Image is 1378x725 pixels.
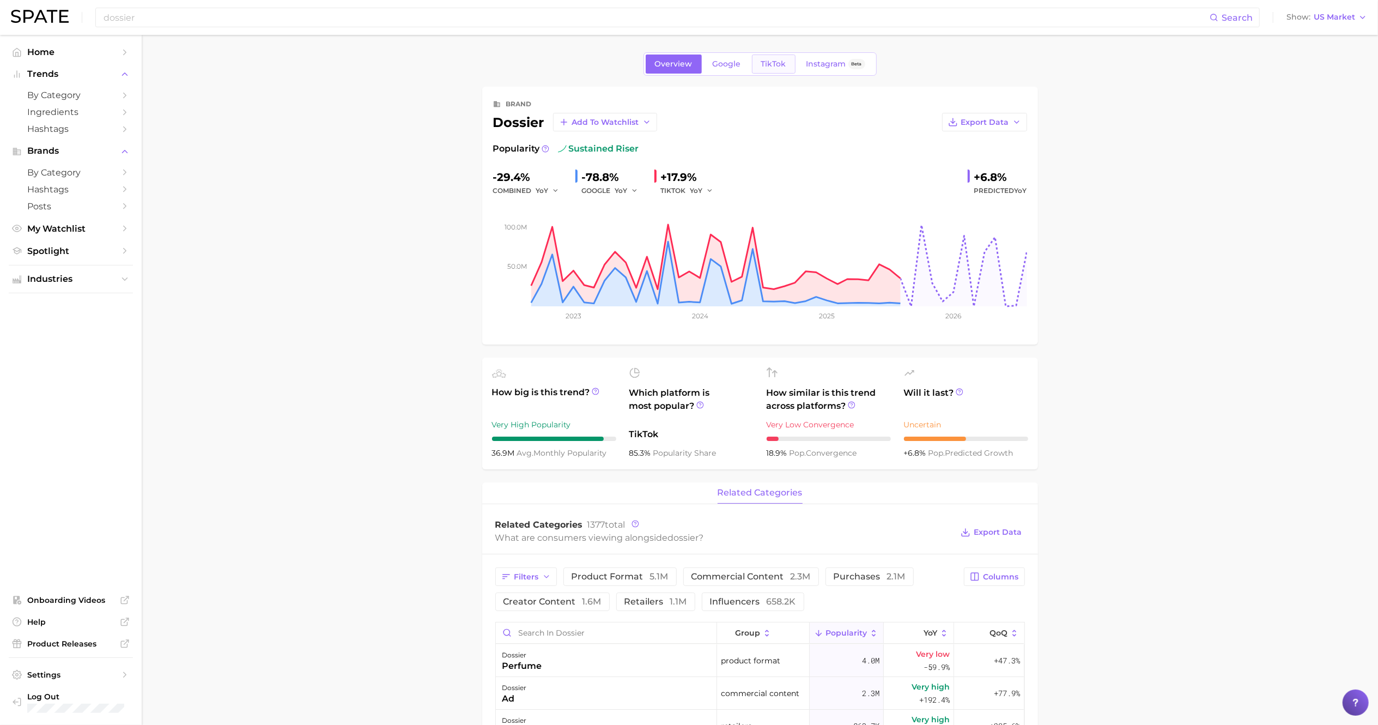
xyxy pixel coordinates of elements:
[650,571,669,582] span: 5.1m
[503,597,602,606] span: creator content
[904,418,1028,431] div: Uncertain
[1222,13,1253,23] span: Search
[916,648,950,661] span: Very low
[994,687,1020,700] span: +77.9%
[27,639,114,649] span: Product Releases
[862,654,879,667] span: 4.0m
[582,596,602,607] span: 1.6m
[493,142,540,155] span: Popularity
[668,533,699,543] span: dossier
[862,687,879,700] span: 2.3m
[502,692,527,705] div: ad
[27,670,114,680] span: Settings
[767,437,891,441] div: 1 / 10
[27,595,114,605] span: Onboarding Videos
[994,654,1020,667] span: +47.3%
[1286,14,1310,20] span: Show
[536,184,560,197] button: YoY
[517,448,534,458] abbr: average
[661,184,721,197] div: TIKTOK
[9,667,133,683] a: Settings
[9,87,133,104] a: by Category
[27,47,114,57] span: Home
[27,90,114,100] span: by Category
[587,519,605,530] span: 1377
[496,623,717,643] input: Search in dossier
[646,55,702,74] a: Overview
[558,144,567,153] img: sustained riser
[710,597,796,606] span: influencers
[767,386,891,413] span: How similar is this trend across platforms?
[819,312,835,320] tspan: 2025
[767,418,891,431] div: Very Low Convergence
[572,572,669,581] span: product format
[495,567,557,586] button: Filters
[690,184,714,197] button: YoY
[9,143,133,159] button: Brands
[9,636,133,652] a: Product Releases
[27,146,114,156] span: Brands
[502,660,542,673] div: perfume
[629,386,754,422] span: Which platform is most popular?
[884,623,954,644] button: YoY
[691,312,708,320] tspan: 2024
[928,448,1013,458] span: predicted growth
[810,623,884,644] button: Popularity
[9,44,133,61] a: Home
[558,142,639,155] span: sustained riser
[1015,186,1027,195] span: YoY
[653,448,717,458] span: popularity share
[945,312,961,320] tspan: 2026
[9,104,133,120] a: Ingredients
[9,181,133,198] a: Hashtags
[27,184,114,195] span: Hashtags
[655,59,693,69] span: Overview
[506,98,532,111] div: brand
[27,69,114,79] span: Trends
[852,59,862,69] span: Beta
[27,107,114,117] span: Ingredients
[713,59,741,69] span: Google
[496,677,1024,710] button: dossieradcommercial content2.3mVery high+192.4%+77.9%
[984,572,1019,582] span: Columns
[9,271,133,287] button: Industries
[806,59,846,69] span: Instagram
[536,186,549,195] span: YoY
[9,688,133,716] a: Log out. Currently logged in with e-mail anjali.gupta@maesa.com.
[27,124,114,134] span: Hashtags
[493,168,567,186] div: -29.4%
[974,184,1027,197] span: Predicted
[1314,14,1355,20] span: US Market
[9,243,133,259] a: Spotlight
[721,687,799,700] span: commercial content
[767,596,796,607] span: 658.2k
[964,567,1024,586] button: Columns
[492,418,616,431] div: Very High Popularity
[492,386,616,413] span: How big is this trend?
[825,629,867,637] span: Popularity
[661,168,721,186] div: +17.9%
[797,55,875,74] a: InstagramBeta
[27,201,114,212] span: Posts
[958,525,1024,540] button: Export Data
[887,571,906,582] span: 2.1m
[717,623,810,644] button: group
[790,448,857,458] span: convergence
[9,66,133,82] button: Trends
[629,448,653,458] span: 85.3%
[912,680,950,693] span: Very high
[514,572,539,582] span: Filters
[615,186,628,195] span: YoY
[11,10,69,23] img: SPATE
[629,428,754,441] span: TikTok
[919,693,950,706] span: +192.4%
[691,572,811,581] span: commercial content
[572,118,639,127] span: Add to Watchlist
[767,448,790,458] span: 18.9%
[495,530,953,545] div: What are consumers viewing alongside ?
[9,220,133,237] a: My Watchlist
[924,629,937,637] span: YoY
[27,617,114,627] span: Help
[904,437,1028,441] div: 5 / 10
[761,59,786,69] span: TikTok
